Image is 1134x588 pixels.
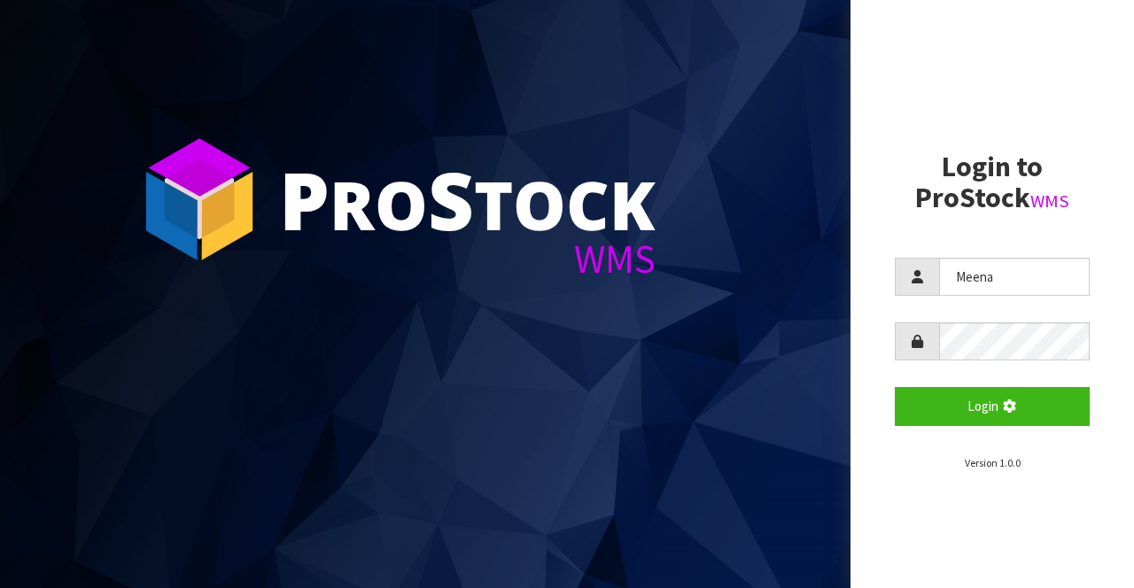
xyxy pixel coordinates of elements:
span: P [279,145,330,253]
img: ProStock Cube [133,133,266,266]
div: WMS [279,239,656,279]
small: Version 1.0.0 [965,456,1021,469]
span: S [428,145,474,253]
div: ro tock [279,159,656,239]
h2: Login to ProStock [895,151,1090,213]
input: Username [939,258,1090,296]
button: Login [895,387,1090,425]
small: WMS [1030,190,1069,213]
